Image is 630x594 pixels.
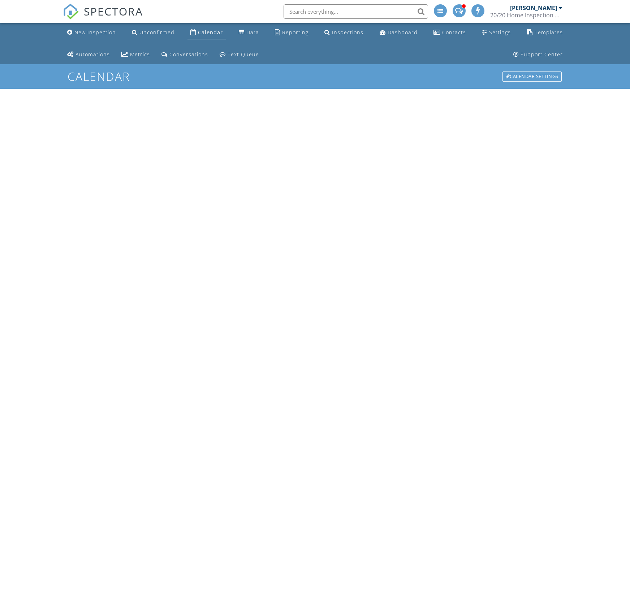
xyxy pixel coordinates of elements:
[442,29,466,36] div: Contacts
[502,71,562,82] a: Calendar Settings
[377,26,420,39] a: Dashboard
[236,26,262,39] a: Data
[272,26,311,39] a: Reporting
[129,26,177,39] a: Unconfirmed
[130,51,150,58] div: Metrics
[75,51,110,58] div: Automations
[187,26,226,39] a: Calendar
[63,10,143,25] a: SPECTORA
[282,29,308,36] div: Reporting
[322,26,366,39] a: Inspections
[524,26,566,39] a: Templates
[169,51,208,58] div: Conversations
[510,48,566,61] a: Support Center
[139,29,174,36] div: Unconfirmed
[63,4,79,19] img: The Best Home Inspection Software - Spectora
[388,29,418,36] div: Dashboard
[521,51,563,58] div: Support Center
[431,26,469,39] a: Contacts
[332,29,363,36] div: Inspections
[246,29,259,36] div: Data
[84,4,143,19] span: SPECTORA
[198,29,223,36] div: Calendar
[535,29,563,36] div: Templates
[74,29,116,36] div: New Inspection
[68,70,562,83] h1: Calendar
[217,48,262,61] a: Text Queue
[64,26,119,39] a: New Inspection
[118,48,153,61] a: Metrics
[489,29,511,36] div: Settings
[284,4,428,19] input: Search everything...
[490,12,562,19] div: 20/20 Home Inspection of NJ LLC
[510,4,557,12] div: [PERSON_NAME]
[159,48,211,61] a: Conversations
[479,26,514,39] a: Settings
[64,48,113,61] a: Automations (Advanced)
[228,51,259,58] div: Text Queue
[502,71,562,82] div: Calendar Settings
